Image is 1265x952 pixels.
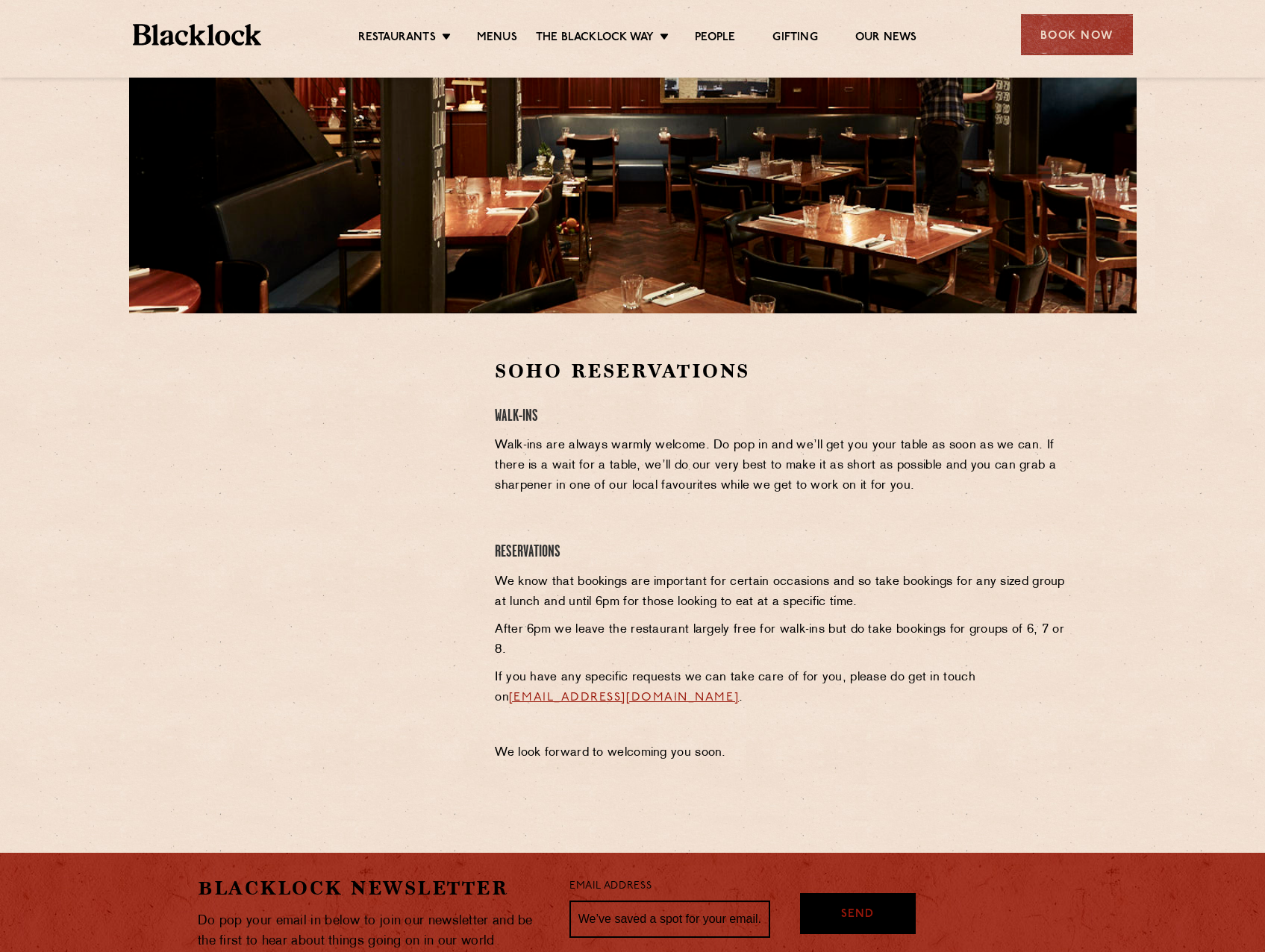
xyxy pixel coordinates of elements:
[495,436,1067,496] p: Walk-ins are always warmly welcome. Do pop in and we’ll get you your table as soon as we can. If ...
[509,692,739,704] a: [EMAIL_ADDRESS][DOMAIN_NAME]
[855,31,917,47] a: Our News
[495,407,1067,427] h4: Walk-Ins
[495,743,1067,763] p: We look forward to welcoming you soon.
[252,358,419,583] iframe: OpenTable make booking widget
[495,620,1067,660] p: After 6pm we leave the restaurant largely free for walk-ins but do take bookings for groups of 6,...
[495,358,1067,384] h2: Soho Reservations
[569,901,770,938] input: We’ve saved a spot for your email...
[133,24,262,46] img: BL_Textured_Logo-footer-cropped.svg
[495,668,1067,708] p: If you have any specific requests we can take care of for you, please do get in touch on .
[841,906,874,924] span: Send
[536,31,654,47] a: The Blacklock Way
[569,878,652,895] label: Email Address
[772,31,817,47] a: Gifting
[358,31,436,47] a: Restaurants
[695,31,735,47] a: People
[495,572,1067,613] p: We know that bookings are important for certain occasions and so take bookings for any sized grou...
[1021,14,1133,55] div: Book Now
[198,911,547,951] p: Do pop your email in below to join our newsletter and be the first to hear about things going on ...
[477,31,517,47] a: Menus
[198,875,547,901] h2: Blacklock Newsletter
[495,542,1067,563] h4: Reservations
